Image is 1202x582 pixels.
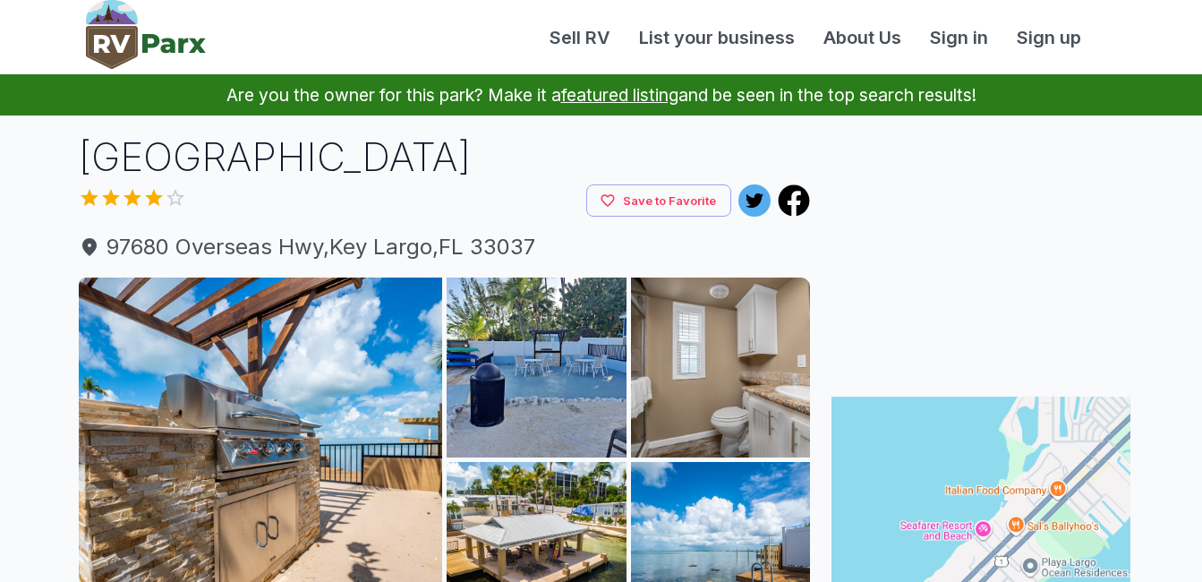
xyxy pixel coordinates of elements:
[447,278,627,458] img: AAcXr8rPeHiFyz14O_dL1m3i2vNGqOcQFSYFSprdHXdAetzPA7wkwExXms6Nig3-RMhD7Krm_6LSuual0IkONXUFMVxJgLVUP...
[1002,24,1095,51] a: Sign up
[79,231,811,263] a: 97680 Overseas Hwy,Key Largo,FL 33037
[631,278,811,458] img: AAcXr8qIsJUO6Ih-lroIJ8ChIByXbANzs0bmAwDGNc3mtmZxwIoLvGuOl6AYC9sNBP6ot1OuOEA4WzjHKsqh-uTUa-ABbJbAp...
[79,231,811,263] span: 97680 Overseas Hwy , Key Largo , FL 33037
[809,24,916,51] a: About Us
[561,84,678,106] a: featured listing
[625,24,809,51] a: List your business
[916,24,1002,51] a: Sign in
[79,130,811,184] h1: [GEOGRAPHIC_DATA]
[831,130,1130,354] iframe: Advertisement
[21,74,1181,116] p: Are you the owner for this park? Make it a and be seen in the top search results!
[535,24,625,51] a: Sell RV
[586,184,731,218] button: Save to Favorite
